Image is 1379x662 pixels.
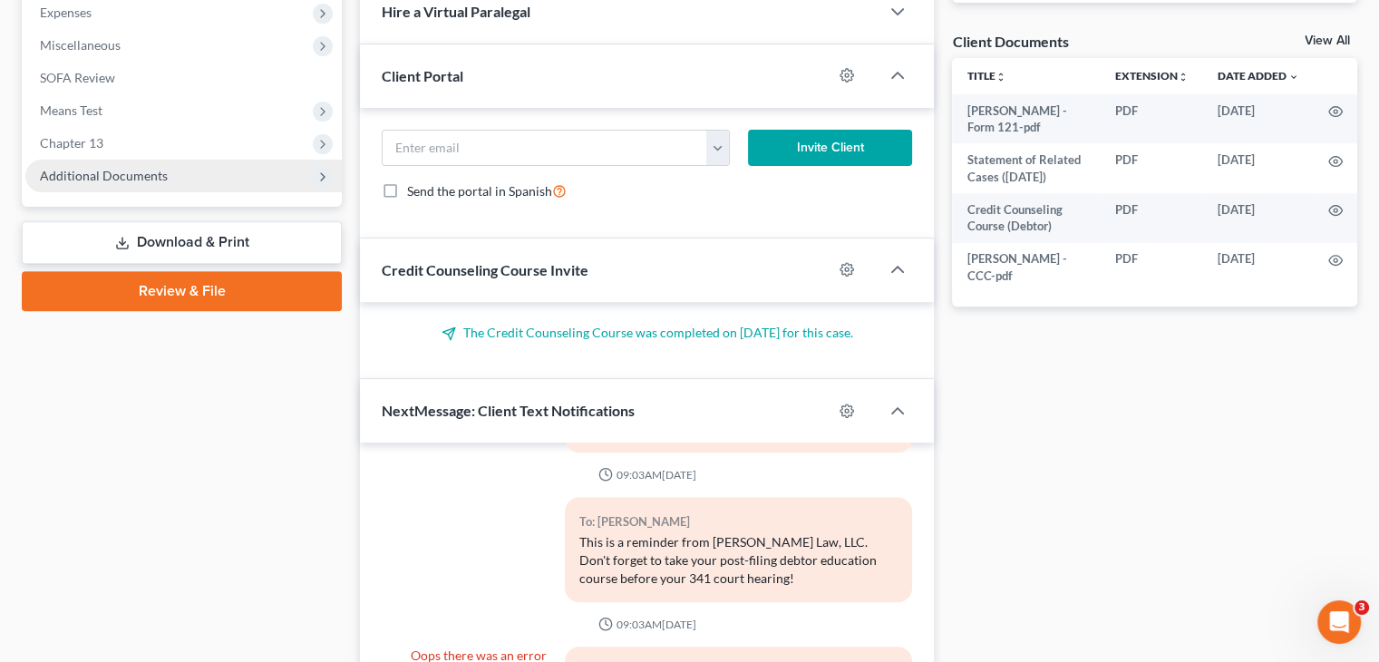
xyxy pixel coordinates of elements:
div: Client Documents [952,32,1068,51]
span: Credit Counseling Course Invite [382,261,588,278]
i: unfold_more [1178,72,1189,83]
div: To: [PERSON_NAME] [579,511,898,532]
span: 3 [1355,600,1369,615]
span: Means Test [40,102,102,118]
span: Client Portal [382,67,463,84]
a: Download & Print [22,221,342,264]
a: Date Added expand_more [1218,69,1299,83]
i: unfold_more [995,72,1005,83]
button: Invite Client [748,130,913,166]
td: [DATE] [1203,94,1314,144]
a: Titleunfold_more [966,69,1005,83]
td: [PERSON_NAME] - CCC-pdf [952,243,1101,293]
p: The Credit Counseling Course was completed on [DATE] for this case. [382,324,912,342]
span: NextMessage: Client Text Notifications [382,402,635,419]
td: [PERSON_NAME] - Form 121-pdf [952,94,1101,144]
td: [DATE] [1203,243,1314,293]
a: SOFA Review [25,62,342,94]
span: Miscellaneous [40,37,121,53]
span: Expenses [40,5,92,20]
div: 09:03AM[DATE] [382,617,912,632]
input: Enter email [383,131,707,165]
div: This is a reminder from [PERSON_NAME] Law, LLC. Don't forget to take your post-filing debtor educ... [579,533,898,588]
span: Send the portal in Spanish [407,183,552,199]
td: [DATE] [1203,193,1314,243]
span: Additional Documents [40,168,168,183]
span: Hire a Virtual Paralegal [382,3,530,20]
a: Extensionunfold_more [1115,69,1189,83]
a: Review & File [22,271,342,311]
td: PDF [1101,143,1203,193]
td: [DATE] [1203,143,1314,193]
td: PDF [1101,94,1203,144]
td: PDF [1101,243,1203,293]
span: Chapter 13 [40,135,103,151]
a: View All [1305,34,1350,47]
td: Credit Counseling Course (Debtor) [952,193,1101,243]
td: PDF [1101,193,1203,243]
td: Statement of Related Cases ([DATE]) [952,143,1101,193]
span: SOFA Review [40,70,115,85]
div: 09:03AM[DATE] [382,467,912,482]
i: expand_more [1288,72,1299,83]
iframe: Intercom live chat [1317,600,1361,644]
